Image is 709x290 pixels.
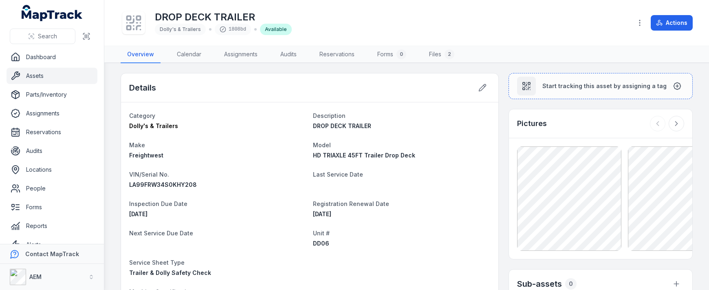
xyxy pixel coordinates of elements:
span: Model [313,142,331,148]
span: Search [38,32,57,40]
button: Start tracking this asset by assigning a tag [509,73,693,99]
div: Available [260,24,292,35]
a: Audits [7,143,97,159]
span: Dolly's & Trailers [160,26,201,32]
span: LA99FRW34S0KHY208 [129,181,197,188]
a: Calendar [170,46,208,63]
span: VIN/Serial No. [129,171,169,178]
span: Category [129,112,155,119]
a: Alerts [7,237,97,253]
a: Overview [121,46,161,63]
span: DD06 [313,240,329,247]
span: Start tracking this asset by assigning a tag [542,82,667,90]
button: Actions [651,15,693,31]
span: Dolly's & Trailers [129,122,178,129]
span: Next Service Due Date [129,230,193,237]
div: 2 [445,49,454,59]
a: Assets [7,68,97,84]
a: Forms0 [371,46,413,63]
a: Reservations [313,46,361,63]
h1: DROP DECK TRAILER [155,11,292,24]
a: Locations [7,162,97,178]
span: Make [129,142,145,148]
div: 0 [565,278,577,290]
strong: AEM [29,273,42,280]
a: Audits [274,46,303,63]
h2: Sub-assets [517,278,562,290]
time: 04/03/2026, 12:00:00 am [313,210,331,217]
span: Trailer & Dolly Safety Check [129,269,211,276]
a: Assignments [7,105,97,122]
a: Files2 [423,46,461,63]
button: Search [10,29,75,44]
div: 0 [396,49,406,59]
a: Parts/Inventory [7,86,97,103]
a: Forms [7,199,97,215]
span: Registration Renewal Date [313,200,389,207]
time: 23/08/2026, 12:00:00 am [129,210,148,217]
h3: Pictures [517,118,547,129]
span: [DATE] [129,210,148,217]
div: 1808bd [215,24,251,35]
strong: Contact MapTrack [25,250,79,257]
a: People [7,180,97,197]
span: [DATE] [313,210,331,217]
span: Description [313,112,346,119]
span: HD TRIAXLE 45FT Trailer Drop Deck [313,152,415,159]
a: Assignments [218,46,264,63]
span: Inspection Due Date [129,200,187,207]
span: Service Sheet Type [129,259,185,266]
span: DROP DECK TRAILER [313,122,371,129]
a: MapTrack [22,5,83,21]
span: Last Service Date [313,171,363,178]
a: Reservations [7,124,97,140]
a: Reports [7,218,97,234]
span: Freightwest [129,152,163,159]
a: Dashboard [7,49,97,65]
h2: Details [129,82,156,93]
span: Unit # [313,230,330,237]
